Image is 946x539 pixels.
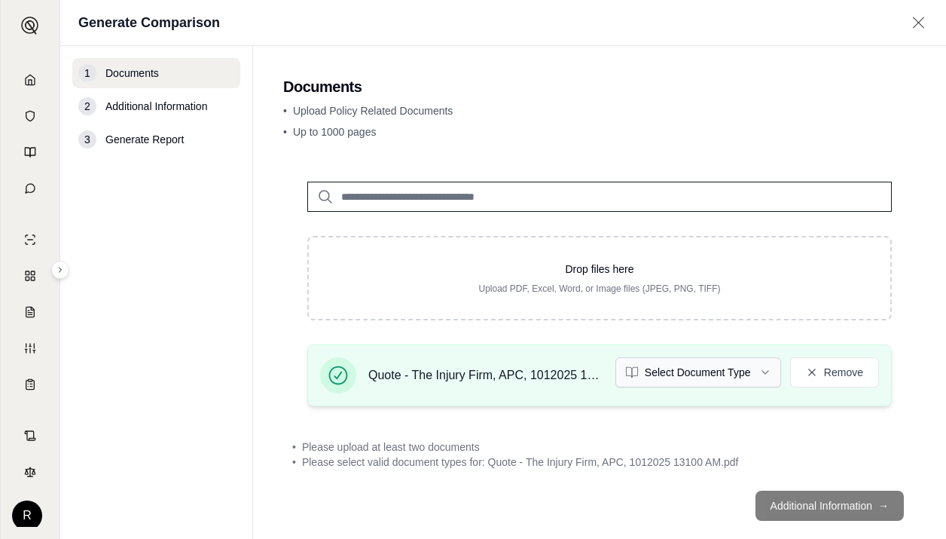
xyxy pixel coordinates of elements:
[4,136,56,169] a: Prompt Library
[78,12,220,33] h1: Generate Comparison
[368,366,603,384] span: Quote - The Injury Firm, APC, 1012025 13100 AM.pdf
[302,439,480,455] span: Please upload at least two documents
[283,126,287,138] span: •
[333,283,866,295] p: Upload PDF, Excel, Word, or Image files (JPEG, PNG, TIFF)
[105,132,184,147] span: Generate Report
[292,439,296,455] span: •
[4,455,56,488] a: Legal Search Engine
[333,262,866,277] p: Drop files here
[12,501,42,531] div: R
[105,66,159,81] span: Documents
[4,223,56,256] a: Single Policy
[293,105,453,117] span: Upload Policy Related Documents
[78,130,96,149] div: 3
[283,76,916,97] h2: Documents
[4,100,56,133] a: Documents Vault
[790,357,879,387] button: Remove
[4,63,56,96] a: Home
[78,64,96,82] div: 1
[4,368,56,401] a: Coverage Table
[51,261,69,279] button: Expand sidebar
[4,172,56,205] a: Chat
[292,455,296,470] span: •
[293,126,377,138] span: Up to 1000 pages
[4,296,56,329] a: Claim Coverage
[78,97,96,115] div: 2
[302,455,739,470] span: Please select valid document types for: Quote - The Injury Firm, APC, 1012025 13100 AM.pdf
[21,17,39,35] img: Expand sidebar
[4,419,56,452] a: Contract Analysis
[4,259,56,292] a: Policy Comparisons
[15,11,45,41] button: Expand sidebar
[283,105,287,117] span: •
[4,332,56,365] a: Custom Report
[105,99,207,114] span: Additional Information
